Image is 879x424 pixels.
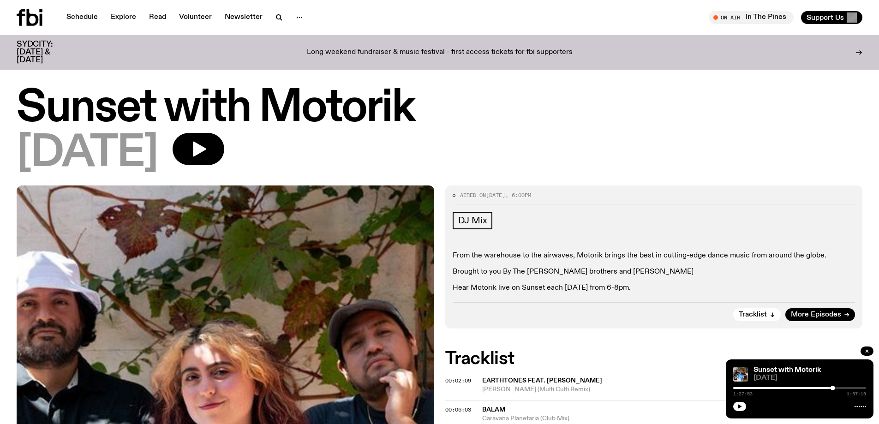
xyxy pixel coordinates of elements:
button: 00:06:03 [445,407,471,412]
p: Long weekend fundraiser & music festival - first access tickets for fbi supporters [307,48,573,57]
a: Volunteer [173,11,217,24]
a: More Episodes [785,308,855,321]
span: 1:57:19 [847,392,866,396]
span: 1:27:53 [733,392,753,396]
a: Sunset with Motorik [753,366,821,374]
span: More Episodes [791,311,841,318]
button: 00:02:09 [445,378,471,383]
span: Balam [482,406,505,413]
p: Brought to you By The [PERSON_NAME] brothers and [PERSON_NAME] [453,268,855,276]
span: Tracklist [739,311,767,318]
span: DJ Mix [458,215,487,226]
p: From the warehouse to the airwaves, Motorik brings the best in cutting-edge dance music from arou... [453,251,855,260]
span: Aired on [460,191,486,199]
button: Support Us [801,11,862,24]
a: Read [144,11,172,24]
a: Newsletter [219,11,268,24]
span: Caravana Planetaria (Club Mix) [482,414,863,423]
h1: Sunset with Motorik [17,88,862,129]
span: [DATE] [753,375,866,382]
img: Andrew, Reenie, and Pat stand in a row, smiling at the camera, in dappled light with a vine leafe... [733,367,748,382]
span: , 6:00pm [505,191,531,199]
span: [DATE] [486,191,505,199]
span: Earthtones feat. [PERSON_NAME] [482,377,602,384]
button: On AirIn The Pines [709,11,794,24]
span: 00:06:03 [445,406,471,413]
a: Schedule [61,11,103,24]
span: [PERSON_NAME] (Multi Culti Remix) [482,385,863,394]
button: Tracklist [733,308,781,321]
span: [DATE] [17,133,158,174]
a: DJ Mix [453,212,493,229]
a: Explore [105,11,142,24]
span: 00:02:09 [445,377,471,384]
p: Hear Motorik live on Sunset each [DATE] from 6-8pm. [453,284,855,293]
h3: SYDCITY: [DATE] & [DATE] [17,41,76,64]
h2: Tracklist [445,351,863,367]
span: Support Us [807,13,844,22]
